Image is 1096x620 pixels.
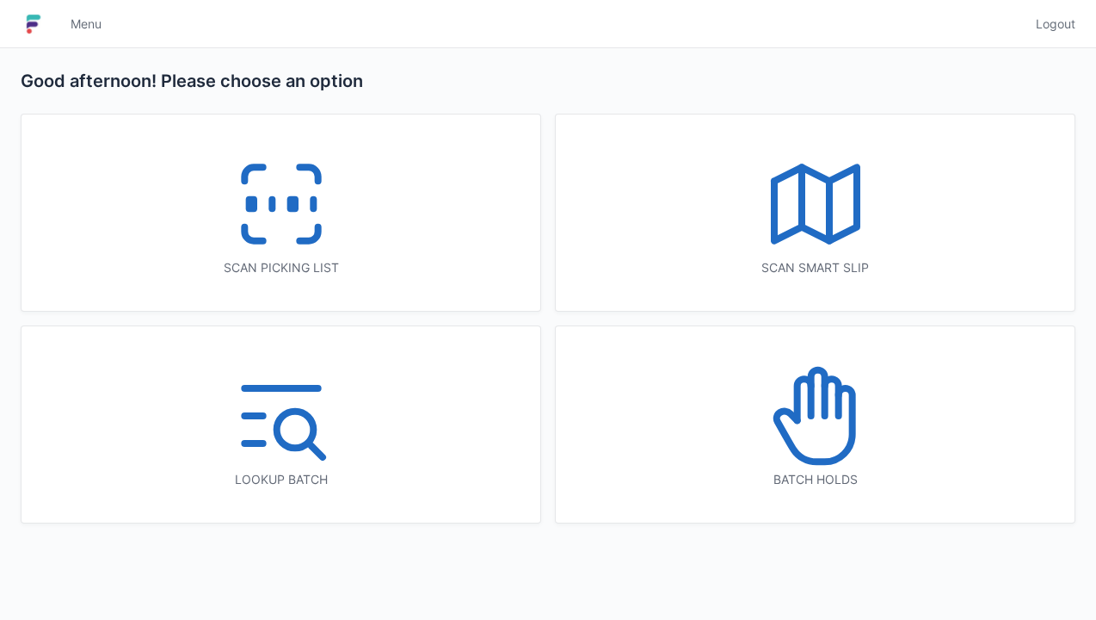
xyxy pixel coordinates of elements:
[555,114,1075,312] a: Scan smart slip
[71,15,102,33] span: Menu
[21,10,46,38] img: logo-small.jpg
[555,325,1075,524] a: Batch holds
[21,114,541,312] a: Scan picking list
[56,471,506,488] div: Lookup batch
[60,9,112,40] a: Menu
[21,69,1075,93] h2: Good afternoon! Please choose an option
[56,259,506,276] div: Scan picking list
[590,259,1040,276] div: Scan smart slip
[590,471,1040,488] div: Batch holds
[1025,9,1075,40] a: Logout
[1036,15,1075,33] span: Logout
[21,325,541,524] a: Lookup batch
